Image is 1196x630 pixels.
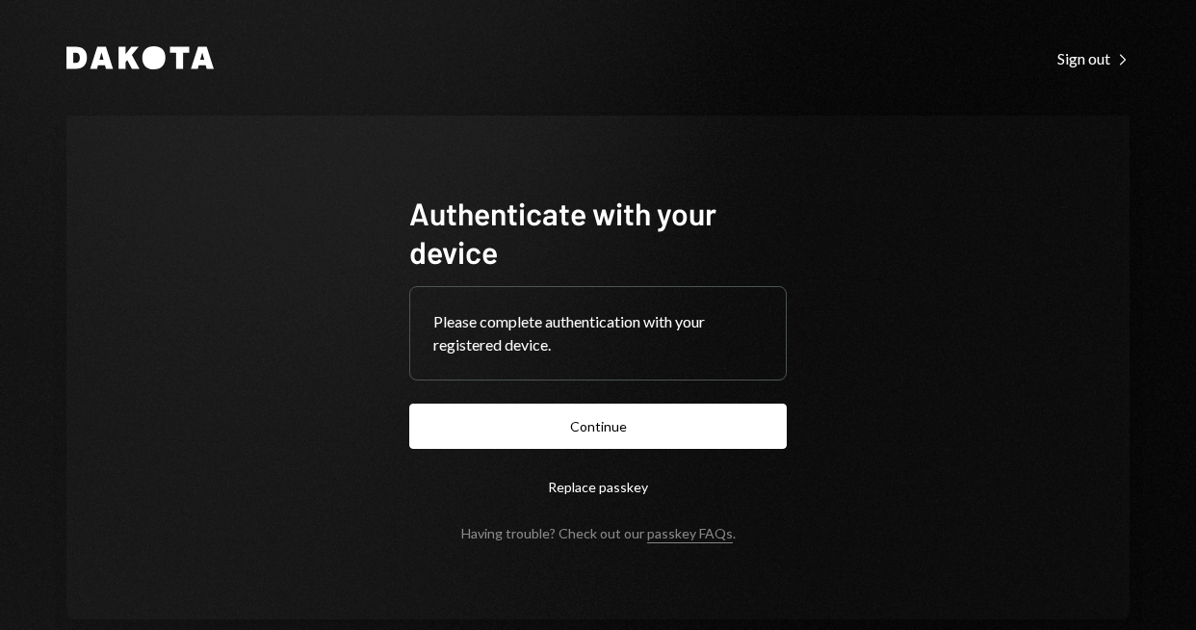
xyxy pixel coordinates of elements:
[647,525,733,543] a: passkey FAQs
[409,464,787,510] button: Replace passkey
[433,310,763,356] div: Please complete authentication with your registered device.
[461,525,736,541] div: Having trouble? Check out our .
[409,404,787,449] button: Continue
[409,194,787,271] h1: Authenticate with your device
[1057,49,1130,68] div: Sign out
[1057,47,1130,68] a: Sign out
